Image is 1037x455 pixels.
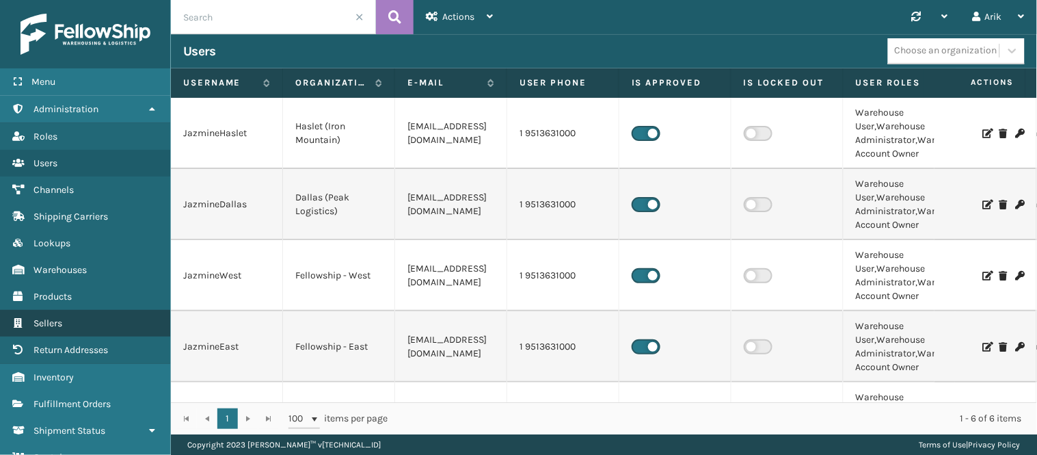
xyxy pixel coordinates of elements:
td: Fellowship - East [283,311,395,382]
div: 1 - 6 of 6 items [407,412,1022,426]
span: Channels [33,184,74,196]
i: Change Password [1016,342,1024,352]
i: Delete [999,271,1008,281]
td: 1 9513631000 [507,311,619,382]
td: Fellowship - West [283,240,395,311]
i: Edit [983,342,991,352]
td: JazmineEast [171,311,283,382]
td: JazmineHaslet [171,98,283,169]
td: Dallas (Peak Logistics) [283,169,395,240]
div: Choose an organization [895,44,997,58]
td: Warehouse User,Warehouse Administrator,Warehouse Account Owner [844,311,956,382]
td: [EMAIL_ADDRESS][DOMAIN_NAME] [395,240,507,311]
h3: Users [183,43,216,60]
a: Privacy Policy [969,440,1021,450]
span: Shipping Carriers [33,211,108,222]
img: logo [21,14,150,55]
i: Delete [999,129,1008,138]
td: Warehouse User,Warehouse Administrator,Warehouse Account Owner [844,98,956,169]
td: [EMAIL_ADDRESS][DOMAIN_NAME] [395,311,507,382]
i: Edit [983,271,991,281]
span: Warehouses [33,264,87,276]
td: 1 9513631000 [507,382,619,454]
td: [EMAIL_ADDRESS][DOMAIN_NAME] [395,98,507,169]
td: Warehouse User,Warehouse Administrator,Warehouse Account Owner [844,169,956,240]
td: JazmineDallas [171,169,283,240]
label: Username [183,77,256,89]
label: Organization [295,77,368,89]
span: Shipment Status [33,425,105,437]
label: User phone [520,77,606,89]
span: 100 [288,412,309,426]
label: Is Approved [632,77,718,89]
div: | [919,434,1021,455]
span: Actions [442,11,474,23]
span: Sellers [33,317,62,329]
td: 1 9513631000 [507,240,619,311]
i: Change Password [1016,200,1024,209]
td: WindGap (Iron Mountain) [283,382,395,454]
span: Return Addresses [33,344,108,356]
td: JazmineWindGap [171,382,283,454]
i: Delete [999,342,1008,352]
p: Copyright 2023 [PERSON_NAME]™ v [TECHNICAL_ID] [187,434,381,455]
a: 1 [217,408,238,429]
i: Edit [983,200,991,209]
span: Fulfillment Orders [33,398,111,410]
i: Change Password [1016,129,1024,138]
td: Warehouse User,Warehouse Administrator,Warehouse Account Owner [844,382,956,454]
td: Warehouse User,Warehouse Administrator,Warehouse Account Owner [844,240,956,311]
label: Is Locked Out [744,77,831,89]
td: 1 9513631000 [507,98,619,169]
span: Administration [33,103,98,115]
label: E-mail [407,77,481,89]
label: User Roles [856,77,943,89]
i: Change Password [1016,271,1024,281]
a: Terms of Use [919,440,967,450]
span: Roles [33,131,57,142]
span: Lookups [33,237,70,249]
td: [EMAIL_ADDRESS][DOMAIN_NAME] [395,382,507,454]
span: Users [33,157,57,169]
i: Delete [999,200,1008,209]
td: 1 9513631000 [507,169,619,240]
span: Products [33,291,72,302]
span: items per page [288,408,388,429]
span: Inventory [33,372,74,383]
i: Edit [983,129,991,138]
td: [EMAIL_ADDRESS][DOMAIN_NAME] [395,169,507,240]
td: Haslet (Iron Mountain) [283,98,395,169]
span: Actions [928,71,1023,94]
td: JazmineWest [171,240,283,311]
span: Menu [31,76,55,88]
